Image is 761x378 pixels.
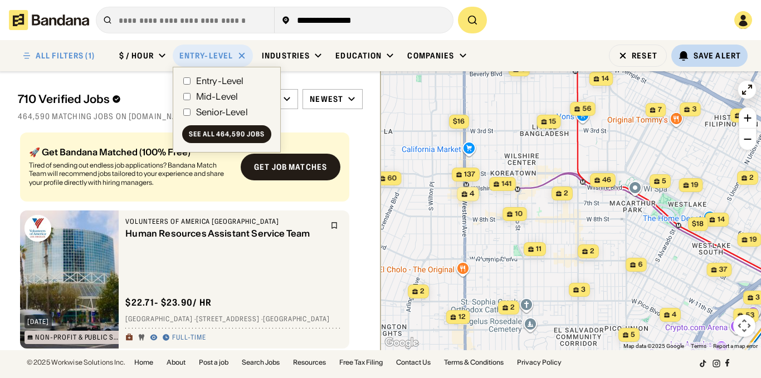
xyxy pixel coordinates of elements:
[458,312,465,322] span: 12
[510,303,515,312] span: 2
[27,318,49,325] div: [DATE]
[692,105,696,114] span: 3
[464,170,475,179] span: 137
[719,265,727,274] span: 37
[18,128,363,350] div: grid
[18,92,221,106] div: 710 Verified Jobs
[179,51,233,61] div: Entry-Level
[549,117,556,126] span: 15
[713,343,758,349] a: Report a map error
[582,104,591,114] span: 56
[515,209,523,219] span: 10
[293,359,326,366] a: Resources
[27,359,125,366] div: © 2025 Workwise Solutions Inc.
[631,330,635,340] span: 5
[657,105,661,115] span: 7
[692,219,704,228] span: $18
[35,334,120,341] div: Non-Profit & Public Service
[29,148,232,156] div: 🚀 Get Bandana Matched (100% Free)
[672,310,676,320] span: 4
[25,215,51,242] img: Volunteers of America Los Angeles logo
[749,173,754,183] span: 2
[387,174,397,183] span: 60
[125,315,343,324] div: [GEOGRAPHIC_DATA] · [STREET_ADDRESS] · [GEOGRAPHIC_DATA]
[125,217,324,226] div: Volunteers of America [GEOGRAPHIC_DATA]
[749,235,757,244] span: 19
[339,359,383,366] a: Free Tax Filing
[167,359,186,366] a: About
[733,315,755,337] button: Map camera controls
[623,343,684,349] span: Map data ©2025 Google
[125,228,324,239] div: Human Resources Assistant Service Team
[694,51,741,61] div: Save Alert
[383,336,420,350] img: Google
[517,359,562,366] a: Privacy Policy
[383,336,420,350] a: Open this area in Google Maps (opens a new window)
[444,359,504,366] a: Terms & Conditions
[396,359,431,366] a: Contact Us
[18,111,363,121] div: 464,590 matching jobs on [DOMAIN_NAME]
[172,333,206,342] div: Full-time
[310,94,343,104] div: Newest
[691,180,698,190] span: 19
[119,51,154,61] div: $ / hour
[196,107,248,116] div: Senior-Level
[196,76,244,85] div: Entry-Level
[601,74,608,84] span: 14
[564,189,568,198] span: 2
[453,117,465,125] span: $16
[125,297,212,308] div: $ 22.71 - $23.90 / hr
[581,285,586,294] span: 3
[407,51,454,61] div: Companies
[9,10,89,30] img: Bandana logotype
[638,260,642,269] span: 6
[717,215,724,224] span: 14
[199,359,228,366] a: Post a job
[196,92,238,101] div: Mid-Level
[29,161,232,187] div: Tired of sending out endless job applications? Bandana Match Team will recommend jobs tailored to...
[262,51,310,61] div: Industries
[745,311,754,320] span: 53
[189,131,265,138] div: See all 464,590 jobs
[521,65,525,74] span: 8
[242,359,280,366] a: Search Jobs
[420,287,425,296] span: 2
[335,51,382,61] div: Education
[501,179,511,189] span: 141
[691,343,706,349] a: Terms (opens in new tab)
[755,293,760,302] span: 3
[632,52,657,60] div: Reset
[590,247,594,256] span: 2
[662,176,666,186] span: 5
[134,359,153,366] a: Home
[536,244,542,254] span: 11
[36,52,95,60] div: ALL FILTERS (1)
[602,175,611,185] span: 46
[470,189,474,199] span: 4
[254,163,327,171] div: Get job matches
